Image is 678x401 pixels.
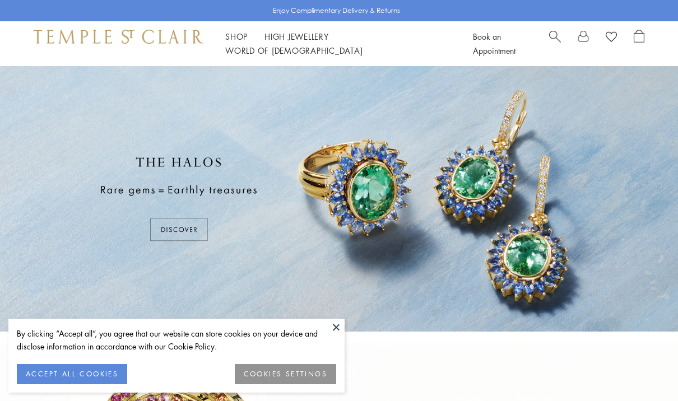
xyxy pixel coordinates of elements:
a: ShopShop [225,31,248,42]
a: High JewelleryHigh Jewellery [264,31,329,42]
button: ACCEPT ALL COOKIES [17,364,127,384]
button: COOKIES SETTINGS [235,364,336,384]
a: View Wishlist [606,30,617,46]
div: By clicking “Accept all”, you agree that our website can store cookies on your device and disclos... [17,327,336,353]
iframe: Gorgias live chat messenger [622,348,667,390]
nav: Main navigation [225,30,448,58]
a: Book an Appointment [473,31,516,56]
a: Search [549,30,561,58]
p: Enjoy Complimentary Delivery & Returns [273,5,400,16]
img: Temple St. Clair [34,30,203,43]
a: Open Shopping Bag [634,30,644,58]
a: World of [DEMOGRAPHIC_DATA]World of [DEMOGRAPHIC_DATA] [225,45,363,56]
